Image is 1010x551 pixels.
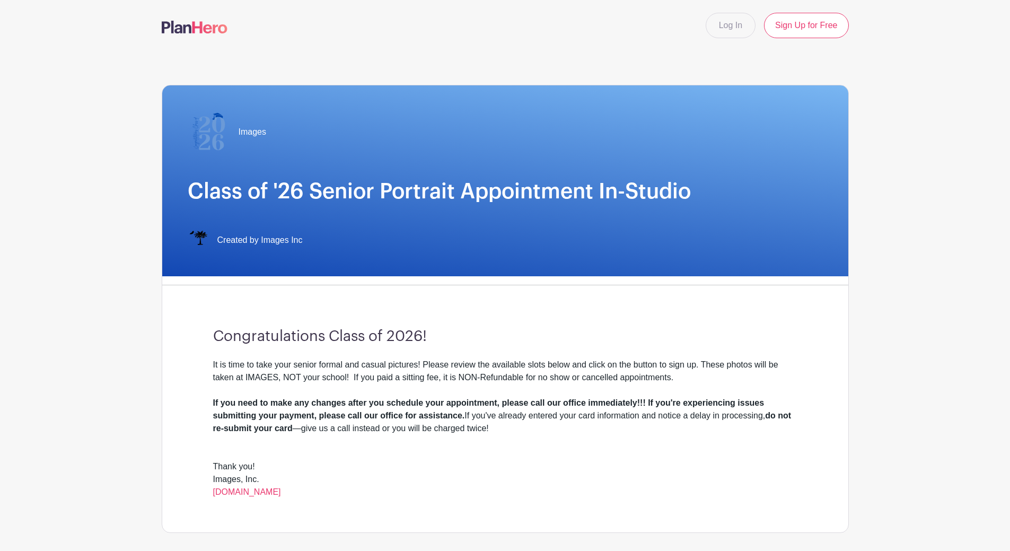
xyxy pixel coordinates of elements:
[217,234,303,247] span: Created by Images Inc
[188,179,823,204] h1: Class of '26 Senior Portrait Appointment In-Studio
[188,111,230,153] img: 2026%20logo%20(2).png
[213,487,281,496] a: [DOMAIN_NAME]
[213,358,797,384] div: It is time to take your senior formal and casual pictures! Please review the available slots belo...
[213,473,797,498] div: Images, Inc.
[213,411,792,433] strong: do not re-submit your card
[706,13,756,38] a: Log In
[213,398,765,420] strong: If you need to make any changes after you schedule your appointment, please call our office immed...
[188,230,209,251] img: IMAGES%20logo%20transparenT%20PNG%20s.png
[764,13,848,38] a: Sign Up for Free
[213,397,797,435] div: If you've already entered your card information and notice a delay in processing, —give us a call...
[213,460,797,473] div: Thank you!
[239,126,266,138] span: Images
[213,328,797,346] h3: Congratulations Class of 2026!
[162,21,227,33] img: logo-507f7623f17ff9eddc593b1ce0a138ce2505c220e1c5a4e2b4648c50719b7d32.svg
